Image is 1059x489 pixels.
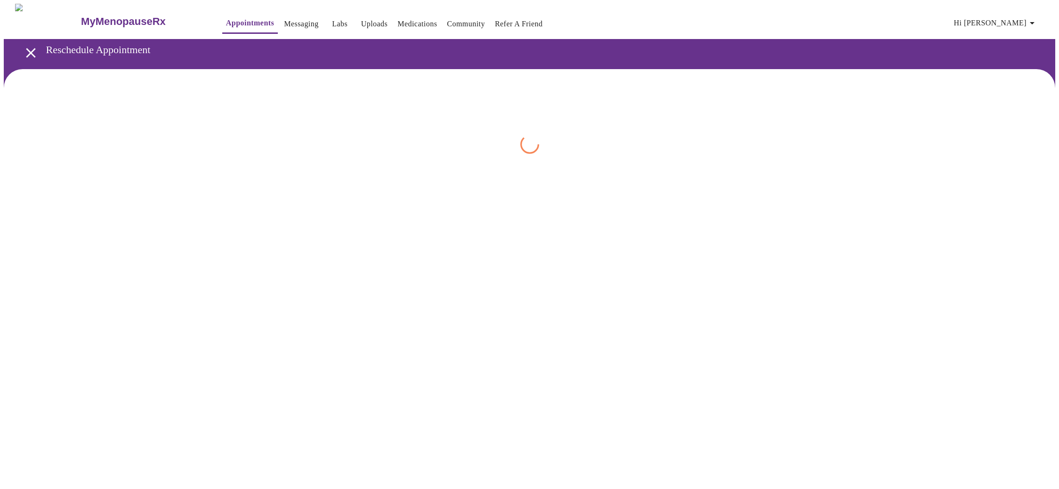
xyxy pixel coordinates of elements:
a: Uploads [361,17,388,31]
button: Appointments [222,14,278,34]
button: Labs [325,15,355,33]
a: MyMenopauseRx [80,5,203,38]
a: Labs [332,17,348,31]
button: open drawer [17,39,45,67]
img: MyMenopauseRx Logo [15,4,80,39]
a: Messaging [284,17,318,31]
button: Community [443,15,489,33]
button: Uploads [357,15,392,33]
span: Hi [PERSON_NAME] [954,16,1038,30]
button: Medications [394,15,441,33]
a: Refer a Friend [495,17,543,31]
a: Appointments [226,16,274,30]
h3: MyMenopauseRx [81,16,166,28]
h3: Reschedule Appointment [46,44,1007,56]
a: Medications [397,17,437,31]
a: Community [447,17,485,31]
button: Hi [PERSON_NAME] [950,14,1042,32]
button: Refer a Friend [491,15,547,33]
button: Messaging [280,15,322,33]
